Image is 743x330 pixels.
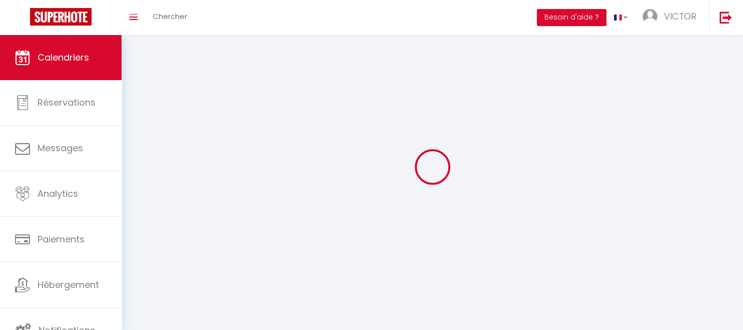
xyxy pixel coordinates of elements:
img: ... [642,9,657,24]
span: Chercher [153,11,187,22]
button: Besoin d'aide ? [537,9,606,26]
img: logout [719,11,732,24]
span: Calendriers [38,51,89,64]
span: Messages [38,142,83,154]
span: Analytics [38,187,78,200]
button: Ouvrir le widget de chat LiveChat [8,4,38,34]
span: VICTOR [664,10,696,23]
span: Hébergement [38,278,99,291]
img: Super Booking [30,8,92,26]
span: Réservations [38,96,96,109]
span: Paiements [38,233,85,245]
